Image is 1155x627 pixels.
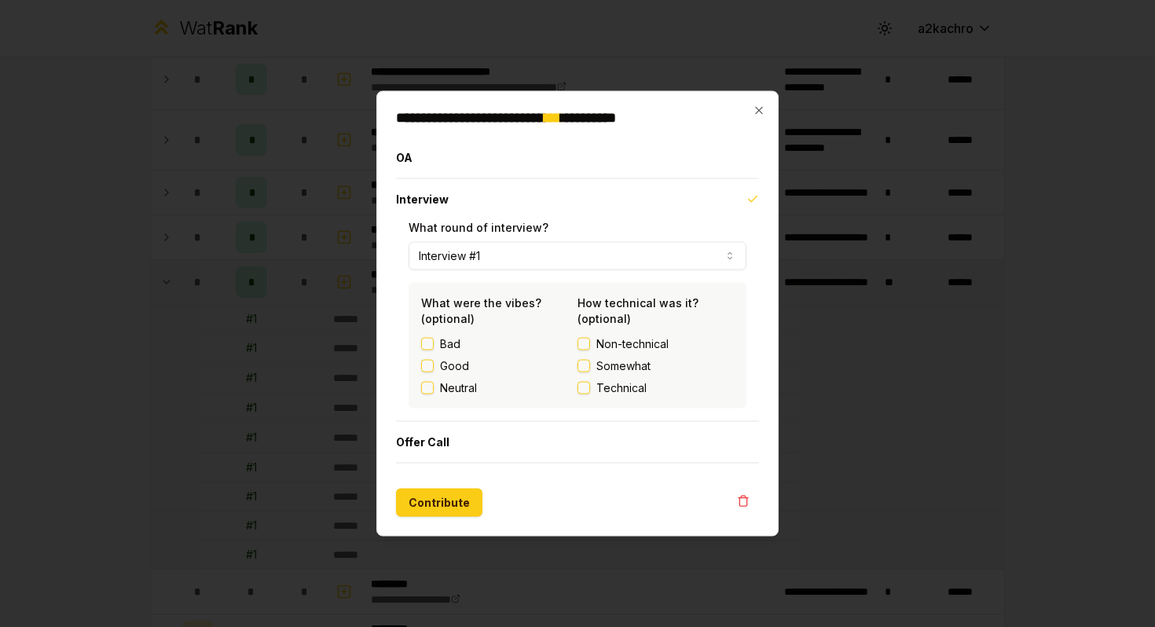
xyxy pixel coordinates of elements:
button: Offer Call [396,422,759,463]
label: Good [440,358,469,374]
label: How technical was it? (optional) [577,296,698,325]
label: What were the vibes? (optional) [421,296,541,325]
span: Somewhat [596,358,651,374]
button: Contribute [396,489,482,517]
label: Neutral [440,380,477,396]
button: Interview [396,179,759,220]
label: What round of interview? [409,221,548,234]
button: OA [396,137,759,178]
div: Interview [396,220,759,421]
button: Somewhat [577,360,590,372]
span: Non-technical [596,336,669,352]
button: Non-technical [577,338,590,350]
label: Bad [440,336,460,352]
button: Technical [577,382,590,394]
span: Technical [596,380,647,396]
